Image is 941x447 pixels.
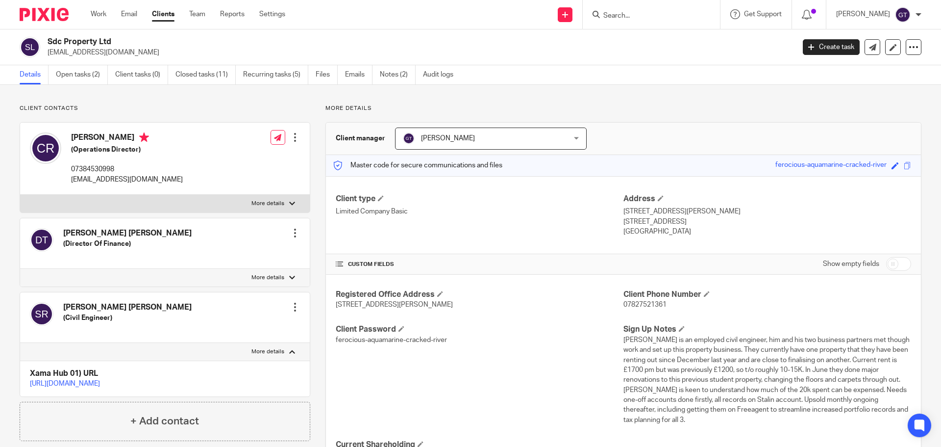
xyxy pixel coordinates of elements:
[403,132,415,144] img: svg%3E
[71,164,183,174] p: 07384530998
[336,301,453,308] span: [STREET_ADDRESS][PERSON_NAME]
[836,9,890,19] p: [PERSON_NAME]
[56,65,108,84] a: Open tasks (2)
[71,175,183,184] p: [EMAIL_ADDRESS][DOMAIN_NAME]
[251,348,284,356] p: More details
[336,289,623,300] h4: Registered Office Address
[189,9,205,19] a: Team
[30,132,61,164] img: svg%3E
[336,261,623,268] h4: CUSTOM FIELDS
[30,302,53,326] img: svg%3E
[623,194,911,204] h4: Address
[336,207,623,216] p: Limited Company Basic
[316,65,338,84] a: Files
[152,9,174,19] a: Clients
[175,65,236,84] a: Closed tasks (11)
[775,160,887,171] div: ferocious-aquamarine-cracked-river
[30,228,53,252] img: svg%3E
[48,48,788,57] p: [EMAIL_ADDRESS][DOMAIN_NAME]
[71,145,183,155] h5: (Operations Director)
[71,132,183,145] h4: [PERSON_NAME]
[421,135,475,142] span: [PERSON_NAME]
[48,37,640,47] h2: Sdc Property Ltd
[336,324,623,335] h4: Client Password
[251,274,284,282] p: More details
[259,9,285,19] a: Settings
[130,414,199,429] h4: + Add contact
[91,9,106,19] a: Work
[30,380,100,387] a: [URL][DOMAIN_NAME]
[243,65,308,84] a: Recurring tasks (5)
[423,65,461,84] a: Audit logs
[63,313,192,323] h5: (Civil Engineer)
[823,259,879,269] label: Show empty fields
[895,7,911,23] img: svg%3E
[325,105,921,112] p: More details
[63,228,192,238] h4: [PERSON_NAME] [PERSON_NAME]
[623,289,911,300] h4: Client Phone Number
[20,37,40,57] img: svg%3E
[336,133,385,143] h3: Client manager
[623,324,911,335] h4: Sign Up Notes
[220,9,245,19] a: Reports
[121,9,137,19] a: Email
[20,8,69,21] img: Pixie
[623,227,911,237] p: [GEOGRAPHIC_DATA]
[803,39,860,55] a: Create task
[139,132,149,142] i: Primary
[251,200,284,208] p: More details
[63,302,192,313] h4: [PERSON_NAME] [PERSON_NAME]
[623,301,667,308] span: 07827521361
[623,217,911,227] p: [STREET_ADDRESS]
[20,105,310,112] p: Client contacts
[623,207,911,216] p: [STREET_ADDRESS][PERSON_NAME]
[115,65,168,84] a: Client tasks (0)
[380,65,416,84] a: Notes (2)
[623,337,910,423] span: [PERSON_NAME] is an employed civil engineer, him and his two business partners met though work an...
[336,194,623,204] h4: Client type
[336,337,447,343] span: ferocious-aquamarine-cracked-river
[20,65,49,84] a: Details
[63,239,192,249] h5: (Director Of Finance)
[333,160,502,170] p: Master code for secure communications and files
[345,65,372,84] a: Emails
[30,368,300,379] h4: Xama Hub 01) URL
[744,11,782,18] span: Get Support
[602,12,691,21] input: Search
